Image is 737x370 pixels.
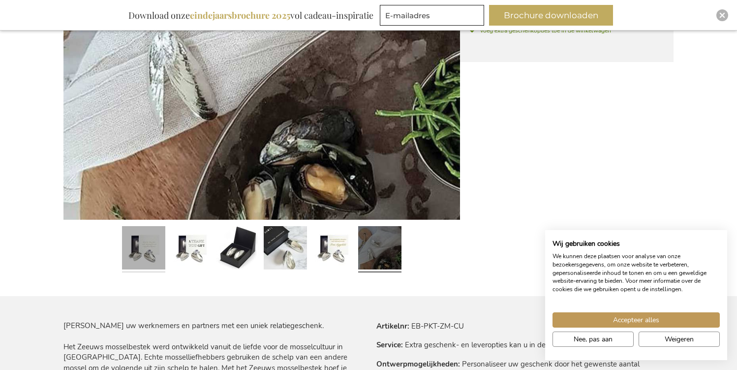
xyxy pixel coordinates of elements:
[311,222,354,276] a: Personalised Zeeland Mussel Cutlery
[122,222,165,276] a: Personalised Zeeland Mussel Cutlery
[639,332,720,347] button: Alle cookies weigeren
[613,315,659,325] span: Accepteer alles
[124,5,378,26] div: Download onze vol cadeau-inspiratie
[719,12,725,18] img: Close
[216,222,260,276] a: Personalised Zeeland Mussel Cutlery
[665,334,694,344] span: Weigeren
[380,5,484,26] input: E-mailadres
[553,332,634,347] button: Pas cookie voorkeuren aan
[169,222,213,276] a: Personalised Zeeland Mussel Cutlery
[553,312,720,328] button: Accepteer alle cookies
[716,9,728,21] div: Close
[380,5,487,29] form: marketing offers and promotions
[470,27,611,34] span: Voeg extra geschenkopties toe in de winkelwagen
[553,252,720,294] p: We kunnen deze plaatsen voor analyse van onze bezoekersgegevens, om onze website te verbeteren, g...
[264,222,307,276] a: Personalised Zeeland Mussel Cutlery
[574,334,613,344] span: Nee, pas aan
[190,9,290,21] b: eindejaarsbrochure 2025
[358,222,401,276] a: Personalised Zeeland Mussel Cutlery
[489,5,613,26] button: Brochure downloaden
[553,239,720,248] h2: Wij gebruiken cookies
